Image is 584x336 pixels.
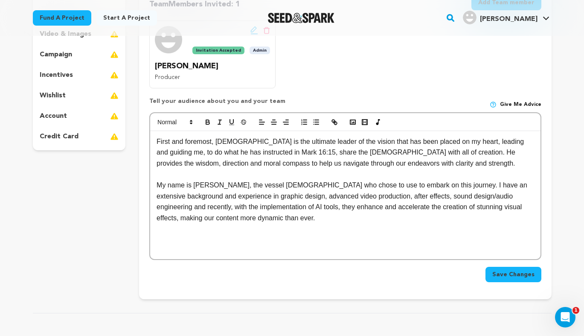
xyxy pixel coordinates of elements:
span: Invitation Accepted [192,47,244,54]
img: warning-full.svg [110,91,119,101]
img: warning-full.svg [110,131,119,142]
span: Admin [250,47,270,54]
p: credit card [40,131,78,142]
p: campaign [40,50,72,60]
span: [PERSON_NAME] [480,16,538,23]
img: Seed&Spark Logo Dark Mode [268,13,335,23]
img: warning-full.svg [110,50,119,60]
iframe: Intercom live chat [555,307,575,327]
span: Save Changes [492,270,535,279]
p: Tell your audience about you and your team [149,97,285,112]
img: team picture [155,26,182,53]
button: incentives [33,68,126,82]
button: account [33,109,126,123]
p: wishlist [40,91,66,101]
img: warning-full.svg [110,111,119,121]
button: credit card [33,130,126,143]
p: incentives [40,70,73,80]
button: campaign [33,48,126,61]
div: Brittany L.'s Profile [463,11,538,24]
img: user.png [463,11,476,24]
span: Producer [155,74,180,80]
span: Give me advice [500,101,541,108]
p: First and foremost, [DEMOGRAPHIC_DATA] is the ultimate leader of the vision that has been placed ... [157,136,534,169]
img: help-circle.svg [490,101,497,108]
span: Brittany L.'s Profile [461,9,551,27]
a: Fund a project [33,10,91,26]
p: My name is [PERSON_NAME], the vessel [DEMOGRAPHIC_DATA] who chose to use to embark on this journe... [157,180,534,223]
a: Seed&Spark Homepage [268,13,335,23]
button: wishlist [33,89,126,102]
p: [PERSON_NAME] [155,60,270,73]
button: Save Changes [485,267,541,282]
a: Brittany L.'s Profile [461,9,551,24]
span: 1 [572,307,579,314]
img: warning-full.svg [110,70,119,80]
a: Start a project [96,10,157,26]
p: account [40,111,67,121]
